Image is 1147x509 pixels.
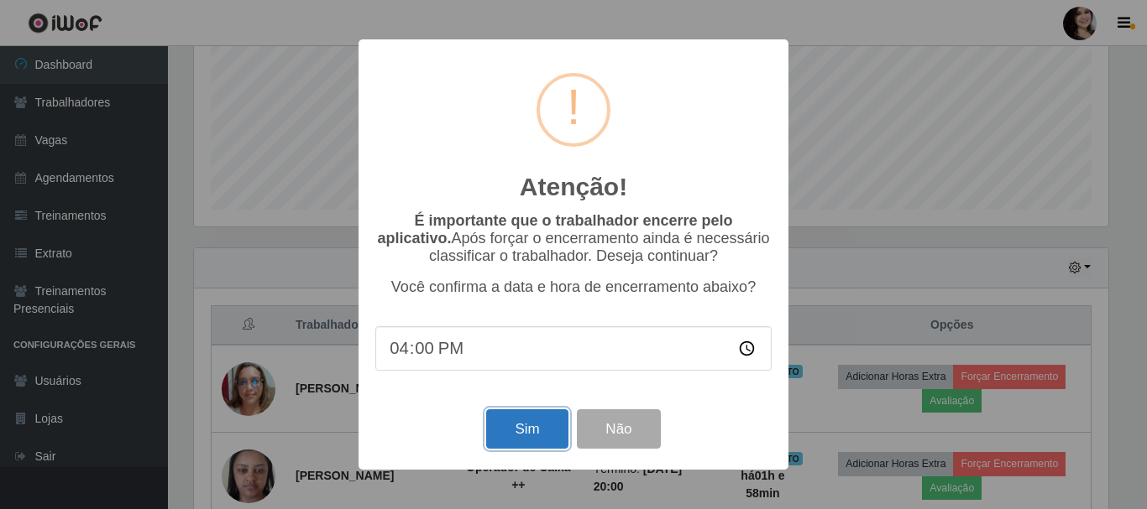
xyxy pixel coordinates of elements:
button: Não [577,409,660,449]
p: Após forçar o encerramento ainda é necessário classificar o trabalhador. Deseja continuar? [375,212,772,265]
h2: Atenção! [520,172,627,202]
button: Sim [486,409,568,449]
p: Você confirma a data e hora de encerramento abaixo? [375,278,772,296]
b: É importante que o trabalhador encerre pelo aplicativo. [377,212,732,247]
